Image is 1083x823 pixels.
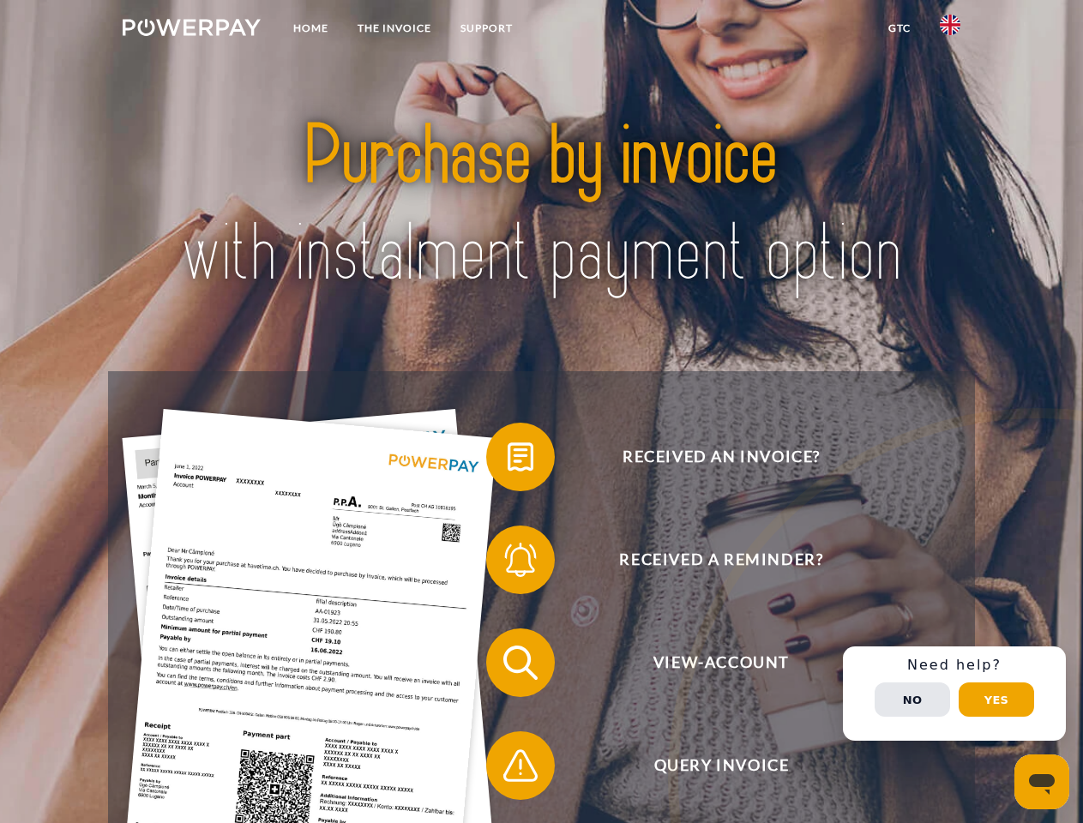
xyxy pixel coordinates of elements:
img: title-powerpay_en.svg [164,82,919,328]
img: qb_warning.svg [499,744,542,787]
button: View-Account [486,628,932,697]
button: Yes [959,682,1034,717]
a: GTC [874,13,925,44]
h3: Need help? [853,657,1056,674]
a: THE INVOICE [343,13,446,44]
img: qb_bill.svg [499,436,542,478]
button: No [875,682,950,717]
img: logo-powerpay-white.svg [123,19,261,36]
img: qb_search.svg [499,641,542,684]
button: Received an invoice? [486,423,932,491]
iframe: Button to launch messaging window [1014,754,1069,809]
span: View-Account [511,628,931,697]
img: en [940,15,960,35]
span: Received a reminder? [511,526,931,594]
button: Received a reminder? [486,526,932,594]
div: Schnellhilfe [843,646,1066,741]
span: Received an invoice? [511,423,931,491]
img: qb_bell.svg [499,538,542,581]
a: Support [446,13,527,44]
span: Query Invoice [511,731,931,800]
a: Home [279,13,343,44]
button: Query Invoice [486,731,932,800]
